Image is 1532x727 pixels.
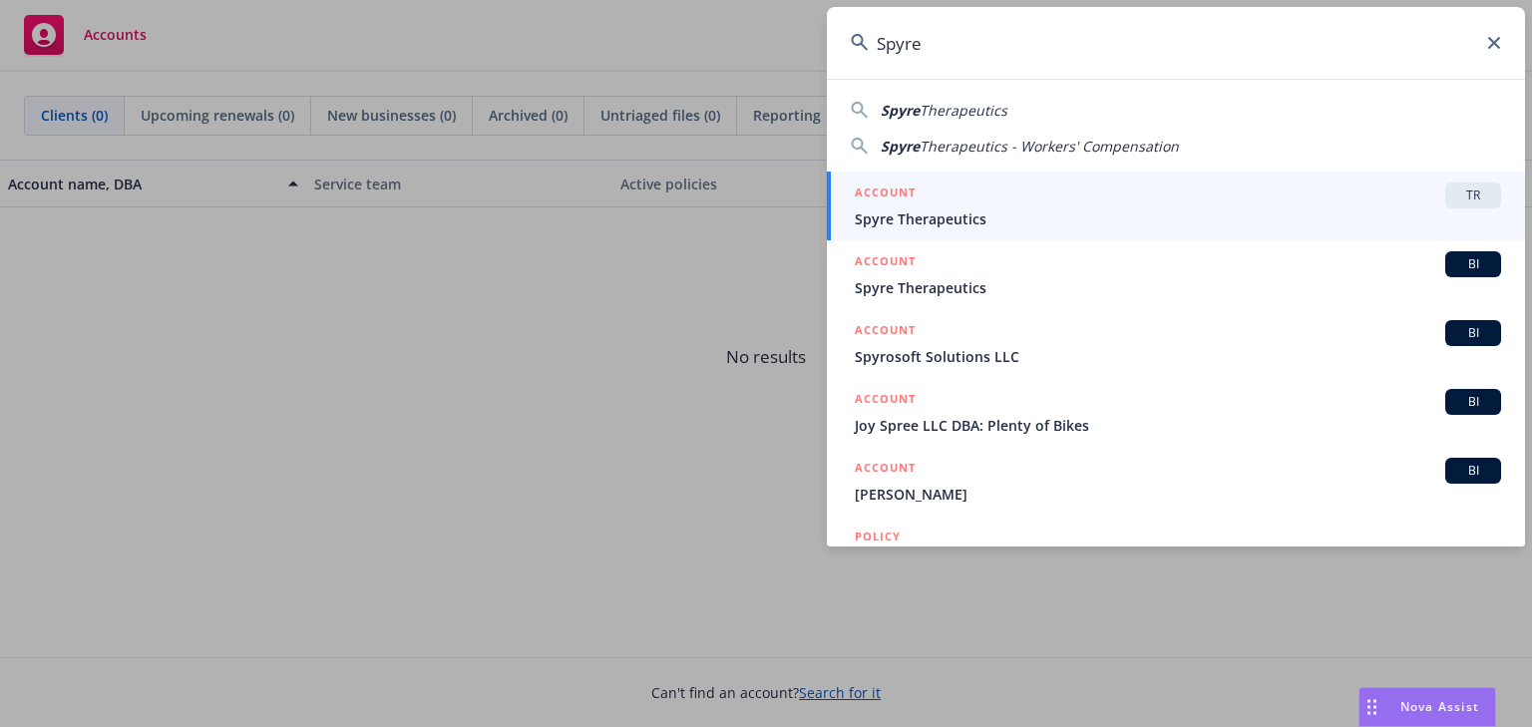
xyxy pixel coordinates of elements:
button: Nova Assist [1358,687,1496,727]
span: Therapeutics - Workers' Compensation [920,137,1179,156]
span: TR [1453,186,1493,204]
a: ACCOUNTBIJoy Spree LLC DBA: Plenty of Bikes [827,378,1525,447]
a: ACCOUNTTRSpyre Therapeutics [827,172,1525,240]
span: Spyrosoft Solutions LLC [855,346,1501,367]
a: POLICY [827,516,1525,601]
div: Drag to move [1359,688,1384,726]
h5: ACCOUNT [855,389,916,413]
h5: ACCOUNT [855,320,916,344]
a: ACCOUNTBISpyre Therapeutics [827,240,1525,309]
span: BI [1453,462,1493,480]
span: [PERSON_NAME] [855,484,1501,505]
span: Nova Assist [1400,698,1479,715]
span: Spyre [881,101,920,120]
span: BI [1453,324,1493,342]
span: Therapeutics [920,101,1007,120]
input: Search... [827,7,1525,79]
h5: ACCOUNT [855,182,916,206]
span: BI [1453,393,1493,411]
span: Spyre [881,137,920,156]
h5: ACCOUNT [855,458,916,482]
a: ACCOUNTBISpyrosoft Solutions LLC [827,309,1525,378]
span: Spyre Therapeutics [855,208,1501,229]
a: ACCOUNTBI[PERSON_NAME] [827,447,1525,516]
h5: POLICY [855,527,901,546]
span: Spyre Therapeutics [855,277,1501,298]
span: BI [1453,255,1493,273]
span: Joy Spree LLC DBA: Plenty of Bikes [855,415,1501,436]
h5: ACCOUNT [855,251,916,275]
